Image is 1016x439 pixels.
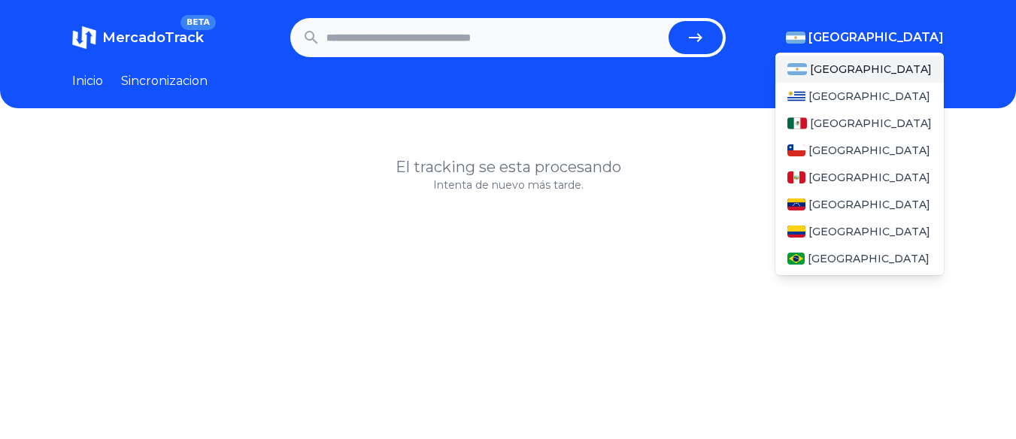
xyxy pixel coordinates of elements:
[102,29,204,46] span: MercadoTrack
[786,32,805,44] img: Argentina
[787,171,805,183] img: Peru
[775,110,944,137] a: Mexico[GEOGRAPHIC_DATA]
[808,89,930,104] span: [GEOGRAPHIC_DATA]
[786,29,944,47] button: [GEOGRAPHIC_DATA]
[72,26,204,50] a: MercadoTrackBETA
[787,144,805,156] img: Chile
[775,83,944,110] a: Uruguay[GEOGRAPHIC_DATA]
[808,251,930,266] span: [GEOGRAPHIC_DATA]
[787,63,807,75] img: Argentina
[72,72,103,90] a: Inicio
[787,90,805,102] img: Uruguay
[787,226,805,238] img: Colombia
[787,117,807,129] img: Mexico
[72,177,944,192] p: Intenta de nuevo más tarde.
[775,191,944,218] a: Venezuela[GEOGRAPHIC_DATA]
[775,245,944,272] a: Brasil[GEOGRAPHIC_DATA]
[72,156,944,177] h1: El tracking se esta procesando
[775,56,944,83] a: Argentina[GEOGRAPHIC_DATA]
[808,197,930,212] span: [GEOGRAPHIC_DATA]
[180,15,216,30] span: BETA
[787,198,805,210] img: Venezuela
[72,26,96,50] img: MercadoTrack
[808,170,930,185] span: [GEOGRAPHIC_DATA]
[810,62,932,77] span: [GEOGRAPHIC_DATA]
[810,116,932,131] span: [GEOGRAPHIC_DATA]
[775,218,944,245] a: Colombia[GEOGRAPHIC_DATA]
[775,137,944,164] a: Chile[GEOGRAPHIC_DATA]
[808,143,930,158] span: [GEOGRAPHIC_DATA]
[787,253,805,265] img: Brasil
[808,29,944,47] span: [GEOGRAPHIC_DATA]
[775,164,944,191] a: Peru[GEOGRAPHIC_DATA]
[808,224,930,239] span: [GEOGRAPHIC_DATA]
[121,72,208,90] a: Sincronizacion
